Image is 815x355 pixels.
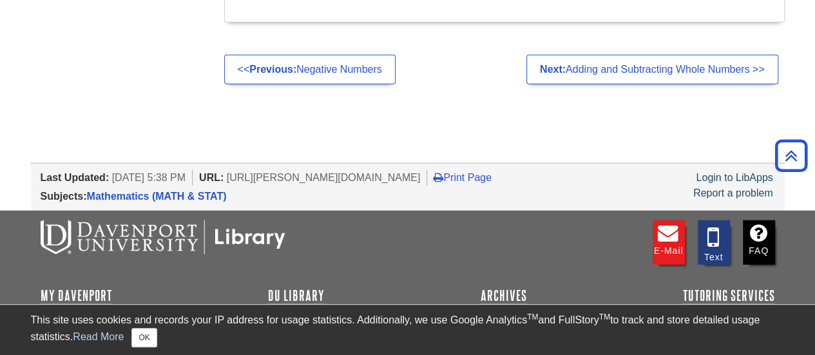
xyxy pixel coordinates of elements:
[527,312,538,321] sup: TM
[131,328,157,347] button: Close
[73,331,124,342] a: Read More
[599,312,610,321] sup: TM
[87,191,227,202] a: Mathematics (MATH & STAT)
[683,288,775,303] a: Tutoring Services
[41,288,112,303] a: My Davenport
[434,172,492,183] a: Print Page
[199,172,224,183] span: URL:
[743,220,775,265] a: FAQ
[698,220,730,265] a: Text
[224,55,396,84] a: <<Previous:Negative Numbers
[653,220,685,265] a: E-mail
[693,187,773,198] a: Report a problem
[481,288,527,303] a: Archives
[434,172,443,182] i: Print Page
[31,312,785,347] div: This site uses cookies and records your IP address for usage statistics. Additionally, we use Goo...
[696,172,772,183] a: Login to LibApps
[112,172,186,183] span: [DATE] 5:38 PM
[227,172,421,183] span: [URL][PERSON_NAME][DOMAIN_NAME]
[41,191,87,202] span: Subjects:
[268,288,325,303] a: DU Library
[771,147,812,164] a: Back to Top
[41,220,285,254] img: DU Libraries
[41,172,110,183] span: Last Updated:
[249,64,296,75] strong: Previous:
[540,64,566,75] strong: Next:
[526,55,778,84] a: Next:Adding and Subtracting Whole Numbers >>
